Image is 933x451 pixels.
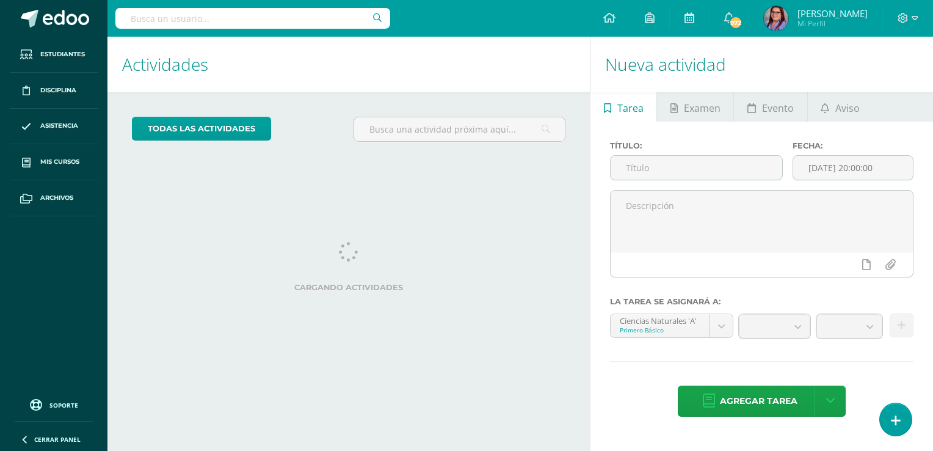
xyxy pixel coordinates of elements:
[590,92,656,122] a: Tarea
[620,314,700,326] div: Ciencias Naturales 'A'
[40,50,85,59] span: Estudiantes
[15,396,93,413] a: Soporte
[122,37,575,92] h1: Actividades
[610,141,783,150] label: Título:
[49,401,78,409] span: Soporte
[132,117,271,141] a: todas las Actividades
[729,16,742,29] span: 972
[734,92,807,122] a: Evento
[10,37,98,73] a: Estudiantes
[40,193,73,203] span: Archivos
[611,156,782,180] input: Título
[835,94,860,123] span: Aviso
[797,7,868,20] span: [PERSON_NAME]
[620,326,700,334] div: Primero Básico
[115,8,390,29] input: Busca un usuario...
[354,117,565,141] input: Busca una actividad próxima aquí...
[657,92,733,122] a: Examen
[793,156,913,180] input: Fecha de entrega
[40,86,76,95] span: Disciplina
[617,94,644,123] span: Tarea
[611,314,733,337] a: Ciencias Naturales 'A'Primero Básico
[764,6,788,31] img: d76661cb19da47c8721aaba634ec83f7.png
[720,386,797,416] span: Agregar tarea
[684,94,721,123] span: Examen
[10,73,98,109] a: Disciplina
[605,37,918,92] h1: Nueva actividad
[40,121,78,131] span: Asistencia
[34,435,81,444] span: Cerrar panel
[797,18,868,29] span: Mi Perfil
[132,283,565,292] label: Cargando actividades
[10,180,98,216] a: Archivos
[10,109,98,145] a: Asistencia
[40,157,79,167] span: Mis cursos
[808,92,873,122] a: Aviso
[762,94,794,123] span: Evento
[793,141,913,150] label: Fecha:
[610,297,913,306] label: La tarea se asignará a:
[10,144,98,180] a: Mis cursos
